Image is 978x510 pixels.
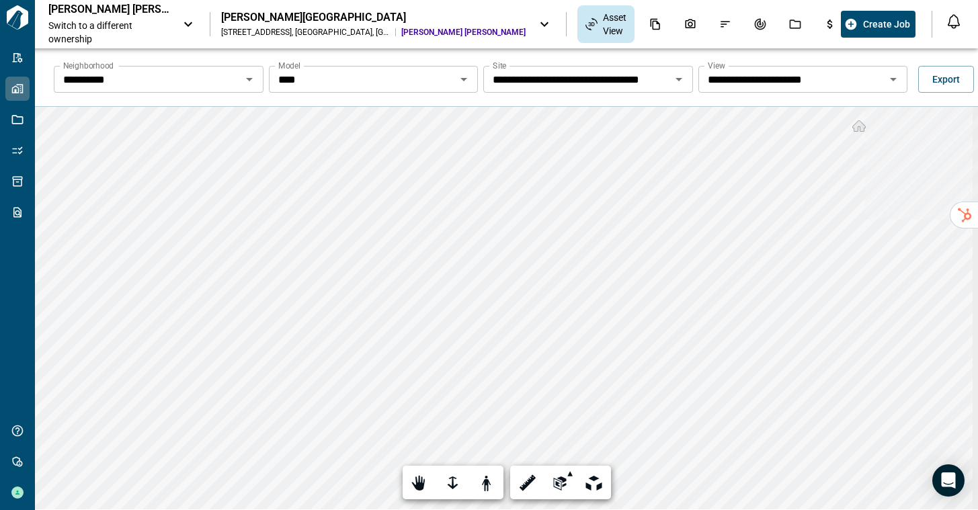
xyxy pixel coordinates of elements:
div: Jobs [781,13,809,36]
p: [PERSON_NAME] [PERSON_NAME] [48,3,169,16]
span: [PERSON_NAME] [PERSON_NAME] [401,27,526,38]
label: View [708,60,725,71]
span: Export [932,73,960,86]
button: Open [454,70,473,89]
div: Asset View [577,5,635,43]
div: Renovation Record [746,13,774,36]
label: Neighborhood [63,60,114,71]
span: Switch to a different ownership [48,19,169,46]
button: Export [918,66,974,93]
span: Asset View [603,11,626,38]
button: Create Job [841,11,915,38]
div: Open Intercom Messenger [932,464,965,497]
div: Photos [676,13,704,36]
button: Open notification feed [943,11,965,32]
div: [PERSON_NAME][GEOGRAPHIC_DATA] [221,11,526,24]
div: [STREET_ADDRESS] , [GEOGRAPHIC_DATA] , [GEOGRAPHIC_DATA] [221,27,390,38]
label: Model [278,60,300,71]
span: Create Job [863,17,910,31]
div: Budgets [816,13,844,36]
div: Issues & Info [711,13,739,36]
button: Open [884,70,903,89]
button: Open [669,70,688,89]
button: Open [240,70,259,89]
div: Documents [641,13,669,36]
label: Site [493,60,506,71]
